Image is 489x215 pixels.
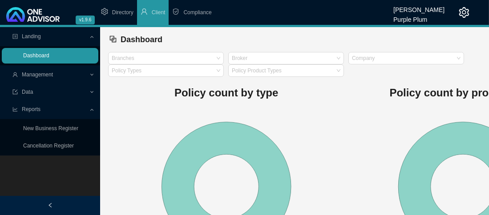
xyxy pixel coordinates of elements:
span: Data [22,89,33,95]
span: setting [459,7,469,18]
a: Dashboard [23,52,49,59]
a: Cancellation Register [23,143,74,149]
span: Compliance [183,9,211,16]
span: v1.9.6 [76,16,95,24]
span: Reports [22,106,40,112]
span: profile [12,34,18,39]
span: Directory [112,9,133,16]
span: Dashboard [121,35,162,44]
span: import [12,89,18,95]
div: Purple Plum [393,12,445,22]
span: user [12,72,18,77]
div: [PERSON_NAME] [393,2,445,12]
span: user [141,8,148,15]
a: New Business Register [23,125,78,131]
span: block [109,35,117,43]
img: 2df55531c6924b55f21c4cf5d4484680-logo-light.svg [6,7,60,22]
span: Landing [22,33,41,40]
span: line-chart [12,107,18,112]
h1: Policy count by type [108,84,345,102]
span: Client [152,9,166,16]
span: Management [22,72,53,78]
span: safety [172,8,179,15]
span: left [48,203,53,208]
span: setting [101,8,108,15]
